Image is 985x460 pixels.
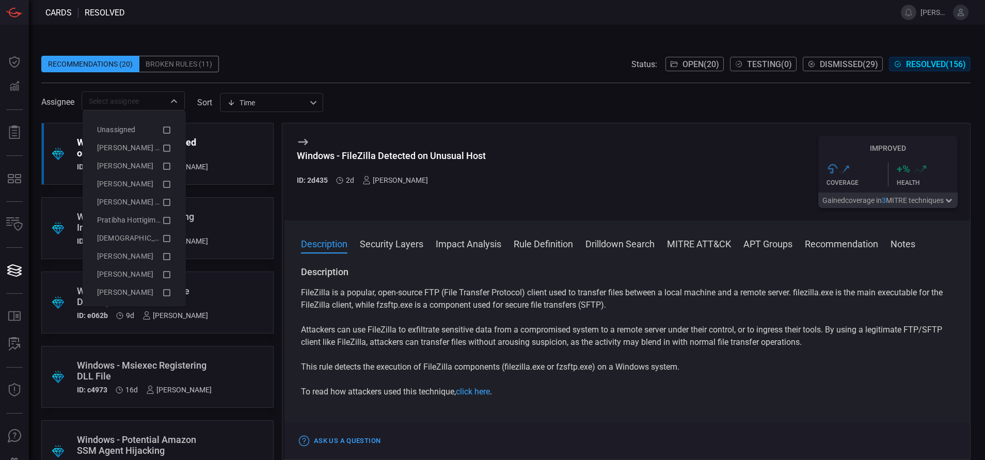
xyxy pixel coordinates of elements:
[77,163,108,171] h5: ID: 2d435
[77,434,211,456] div: Windows - Potential Amazon SSM Agent Hijacking
[743,237,792,249] button: APT Groups
[301,361,954,373] p: This rule detects the execution of FileZilla components (filezilla.exe or fzsftp.exe) on a Window...
[360,237,423,249] button: Security Layers
[882,196,886,204] span: 3
[85,8,125,18] span: resolved
[301,237,347,249] button: Description
[301,324,954,348] p: Attackers can use FileZilla to exfiltrate sensitive data from a compromised system to a remote se...
[301,266,954,278] h3: Description
[820,59,878,69] span: Dismissed ( 29 )
[142,311,208,320] div: [PERSON_NAME]
[146,386,212,394] div: [PERSON_NAME]
[97,144,182,152] span: [PERSON_NAME] (Myself)
[920,8,949,17] span: [PERSON_NAME].[PERSON_NAME]
[730,57,797,71] button: Testing(0)
[97,162,153,170] span: [PERSON_NAME]
[89,157,180,175] li: Andrew Ghobrial
[631,59,657,69] span: Status:
[2,74,27,99] button: Detections
[77,237,108,245] h5: ID: 5032d
[89,121,180,139] li: Unassigned
[89,211,180,229] li: Pratibha Hottigimath
[301,386,954,398] p: To read how attackers used this technique, .
[139,56,219,72] div: Broken Rules (11)
[126,311,134,320] span: Aug 17, 2025 9:25 AM
[297,433,383,449] button: Ask Us a Question
[456,387,490,396] a: click here
[2,50,27,74] button: Dashboard
[89,265,180,283] li: drew garthe
[97,288,153,296] span: [PERSON_NAME]
[682,59,719,69] span: Open ( 20 )
[346,176,354,184] span: Aug 24, 2025 8:50 AM
[889,57,971,71] button: Resolved(156)
[906,59,966,69] span: Resolved ( 156 )
[45,8,72,18] span: Cards
[514,237,573,249] button: Rule Definition
[891,237,915,249] button: Notes
[227,98,307,108] div: Time
[89,139,180,157] li: Aravind Chinthala (Myself)
[77,137,208,158] div: Windows - FileZilla Detected on Unusual Host
[747,59,792,69] span: Testing ( 0 )
[805,237,878,249] button: Recommendation
[89,247,180,265] li: bob blake
[41,97,74,107] span: Assignee
[297,176,328,184] h5: ID: 2d435
[818,144,958,152] h5: Improved
[297,150,486,161] div: Windows - FileZilla Detected on Unusual Host
[197,98,212,107] label: sort
[97,252,153,260] span: [PERSON_NAME]
[2,120,27,145] button: Reports
[818,193,958,208] button: Gainedcoverage in3MITRE techniques
[77,311,108,320] h5: ID: e062b
[2,212,27,237] button: Inventory
[77,285,208,307] div: Windows - Chrome Remote Desktop Enabled
[585,237,655,249] button: Drilldown Search
[2,378,27,403] button: Threat Intelligence
[667,237,731,249] button: MITRE ATT&CK
[85,94,165,107] input: Select assignee
[897,179,958,186] div: Health
[41,56,139,72] div: Recommendations (20)
[77,360,212,382] div: Windows - Msiexec Registering DLL File
[827,179,888,186] div: Coverage
[167,94,181,108] button: Close
[97,180,153,188] span: [PERSON_NAME]
[97,125,136,134] span: Unassigned
[89,229,180,247] li: Vedang Ranmale
[77,386,107,394] h5: ID: c4973
[89,283,180,302] li: eric coffy
[2,258,27,283] button: Cards
[2,424,27,449] button: Ask Us A Question
[2,332,27,357] button: ALERT ANALYSIS
[897,163,910,175] h3: + %
[97,198,175,206] span: [PERSON_NAME] Brand
[436,237,501,249] button: Impact Analysis
[665,57,724,71] button: Open(20)
[97,270,153,278] span: [PERSON_NAME]
[2,304,27,329] button: Rule Catalog
[97,216,167,224] span: Pratibha Hottigimath
[125,386,138,394] span: Aug 10, 2025 9:10 AM
[362,176,428,184] div: [PERSON_NAME]
[89,193,180,211] li: Mason Brand
[77,211,208,233] div: Windows - Rundll32 Loading Image File (APT41)
[2,166,27,191] button: MITRE - Detection Posture
[803,57,883,71] button: Dismissed(29)
[301,287,954,311] p: FileZilla is a popular, open-source FTP (File Transfer Protocol) client used to transfer files be...
[89,175,180,193] li: Derrick Ferrier
[97,234,230,242] span: [DEMOGRAPHIC_DATA][PERSON_NAME]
